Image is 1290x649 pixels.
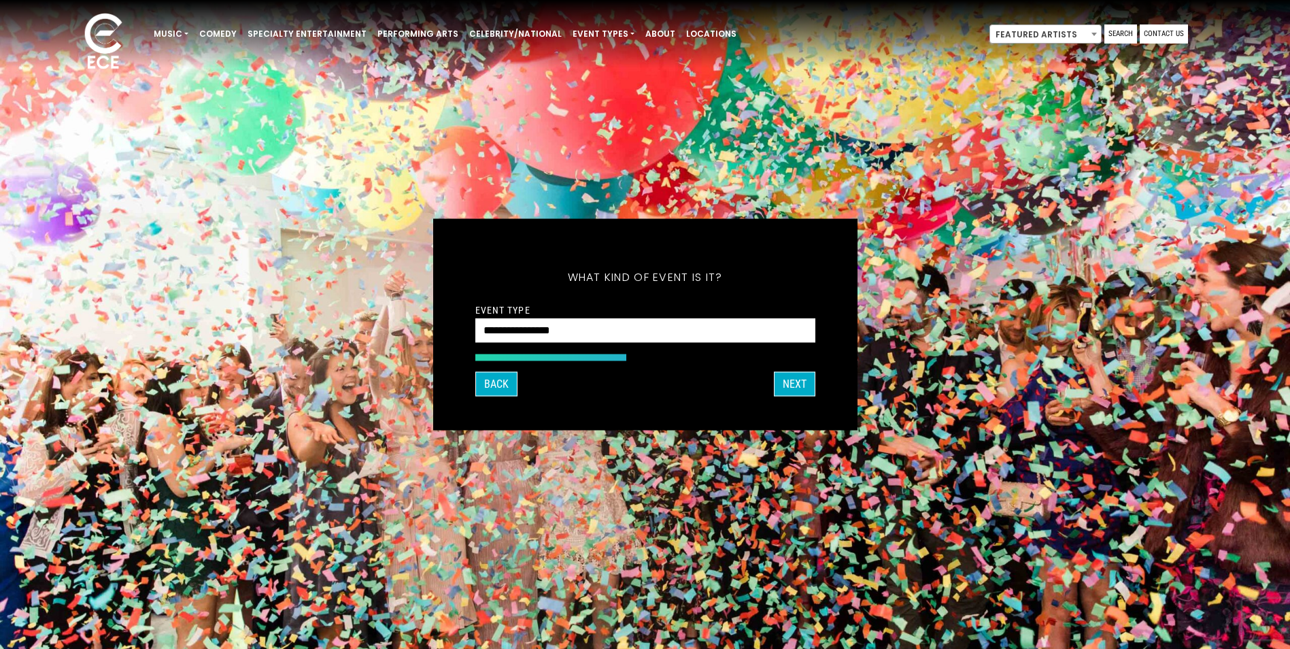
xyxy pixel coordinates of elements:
[774,372,815,397] button: Next
[1140,24,1188,44] a: Contact Us
[194,22,242,46] a: Comedy
[148,22,194,46] a: Music
[372,22,464,46] a: Performing Arts
[464,22,567,46] a: Celebrity/National
[475,372,517,397] button: Back
[681,22,742,46] a: Locations
[567,22,640,46] a: Event Types
[475,304,530,316] label: Event Type
[640,22,681,46] a: About
[475,253,815,302] h5: What kind of event is it?
[242,22,372,46] a: Specialty Entertainment
[69,10,137,76] img: ece_new_logo_whitev2-1.png
[990,25,1101,44] span: Featured Artists
[989,24,1102,44] span: Featured Artists
[1104,24,1137,44] a: Search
